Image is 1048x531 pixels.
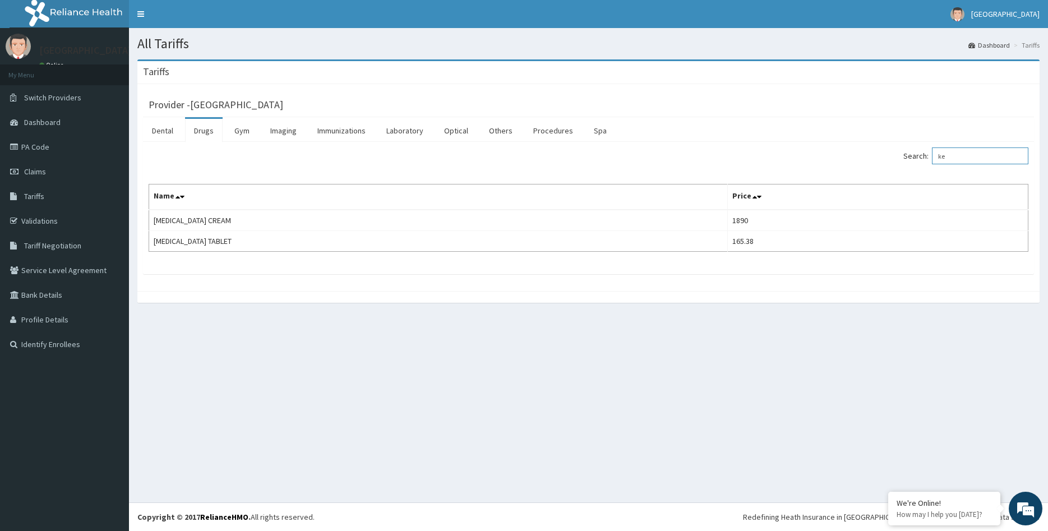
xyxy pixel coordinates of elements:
[21,56,45,84] img: d_794563401_company_1708531726252_794563401
[728,184,1028,210] th: Price
[225,119,258,142] a: Gym
[39,45,132,56] p: [GEOGRAPHIC_DATA]
[308,119,375,142] a: Immunizations
[65,141,155,255] span: We're online!
[6,34,31,59] img: User Image
[137,512,251,522] strong: Copyright © 2017 .
[743,511,1040,523] div: Redefining Heath Insurance in [GEOGRAPHIC_DATA] using Telemedicine and Data Science!
[149,100,283,110] h3: Provider - [GEOGRAPHIC_DATA]
[932,147,1028,164] input: Search:
[1011,40,1040,50] li: Tariffs
[149,231,728,252] td: [MEDICAL_DATA] TABLET
[524,119,582,142] a: Procedures
[24,117,61,127] span: Dashboard
[728,231,1028,252] td: 165.38
[6,306,214,345] textarea: Type your message and hit 'Enter'
[200,512,248,522] a: RelianceHMO
[137,36,1040,51] h1: All Tariffs
[377,119,432,142] a: Laboratory
[58,63,188,77] div: Chat with us now
[39,61,66,69] a: Online
[149,210,728,231] td: [MEDICAL_DATA] CREAM
[24,241,81,251] span: Tariff Negotiation
[143,119,182,142] a: Dental
[903,147,1028,164] label: Search:
[480,119,521,142] a: Others
[143,67,169,77] h3: Tariffs
[24,191,44,201] span: Tariffs
[971,9,1040,19] span: [GEOGRAPHIC_DATA]
[435,119,477,142] a: Optical
[897,510,992,519] p: How may I help you today?
[585,119,616,142] a: Spa
[149,184,728,210] th: Name
[184,6,211,33] div: Minimize live chat window
[24,93,81,103] span: Switch Providers
[968,40,1010,50] a: Dashboard
[24,167,46,177] span: Claims
[897,498,992,508] div: We're Online!
[261,119,306,142] a: Imaging
[129,502,1048,531] footer: All rights reserved.
[950,7,964,21] img: User Image
[728,210,1028,231] td: 1890
[185,119,223,142] a: Drugs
